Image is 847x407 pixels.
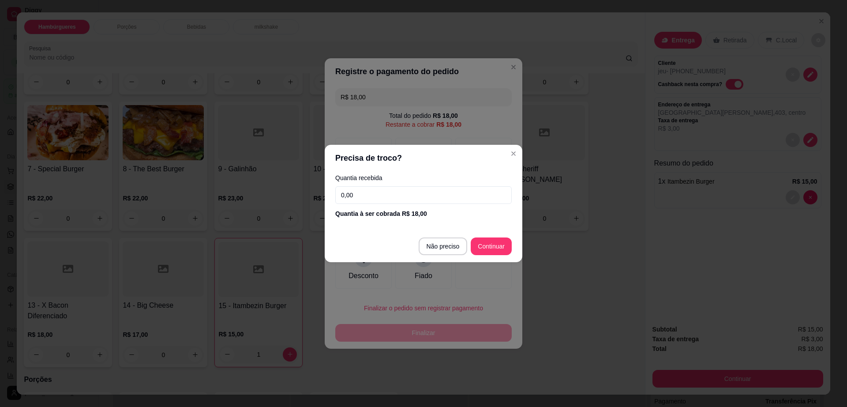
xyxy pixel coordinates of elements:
[419,237,468,255] button: Não preciso
[471,237,512,255] button: Continuar
[335,209,512,218] div: Quantia à ser cobrada R$ 18,00
[325,145,522,171] header: Precisa de troco?
[506,147,521,161] button: Close
[335,175,512,181] label: Quantia recebida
